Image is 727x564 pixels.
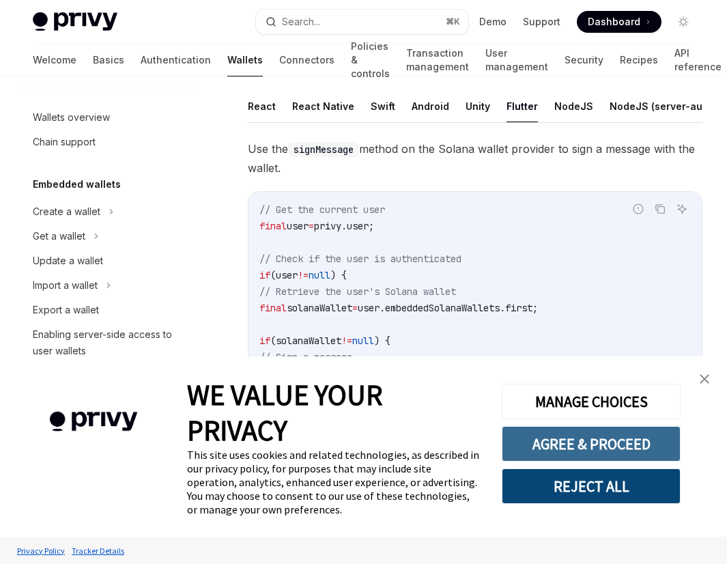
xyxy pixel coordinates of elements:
span: if [259,335,270,347]
span: Use the method on the Solana wallet provider to sign a message with the wallet. [248,139,702,178]
div: Chain support [33,134,96,150]
span: (user [270,269,298,281]
div: Create a wallet [33,203,100,220]
span: user [287,220,309,232]
span: ) { [374,335,390,347]
div: Export a wallet [33,302,99,318]
span: final [259,302,287,314]
span: = [352,302,358,314]
button: Swift [371,90,395,122]
button: NodeJS (server-auth) [610,90,715,122]
span: WE VALUE YOUR PRIVACY [187,377,382,448]
span: Dashboard [588,15,640,29]
button: Copy the contents from the code block [651,200,669,218]
span: != [341,335,352,347]
a: Export a wallet [22,298,197,322]
a: Privacy Policy [14,539,68,563]
a: Connectors [279,44,334,76]
a: Security [565,44,603,76]
span: ⌘ K [446,16,460,27]
span: // Get the current user [259,203,385,216]
a: Recipes [620,44,658,76]
button: Import a wallet [22,273,197,298]
button: Create a wallet [22,199,197,224]
span: // Retrieve the user's Solana wallet [259,285,456,298]
img: light logo [33,12,117,31]
button: React Native [292,90,354,122]
img: company logo [20,392,167,451]
div: Get a wallet [33,228,85,244]
a: Transaction management [406,44,469,76]
span: user.embeddedSolanaWallets.first; [358,302,538,314]
a: close banner [691,365,718,393]
a: Demo [479,15,507,29]
div: Wallets overview [33,109,110,126]
a: Basics [93,44,124,76]
a: Update a wallet [22,249,197,273]
a: API reference [674,44,722,76]
span: // Sign a message [259,351,352,363]
h5: Embedded wallets [33,176,121,193]
button: Get a wallet [22,224,197,249]
button: Search...⌘K [256,10,468,34]
button: Unity [466,90,490,122]
button: MANAGE CHOICES [502,384,681,419]
button: Report incorrect code [629,200,647,218]
a: Wallets overview [22,105,197,130]
a: Wallets [227,44,263,76]
div: This site uses cookies and related technologies, as described in our privacy policy, for purposes... [187,448,481,516]
span: if [259,269,270,281]
span: = [309,220,314,232]
span: null [309,269,330,281]
span: privy.user; [314,220,374,232]
a: Dashboard [577,11,661,33]
a: Support [523,15,560,29]
button: Toggle dark mode [672,11,694,33]
img: close banner [700,374,709,384]
a: Authentication [141,44,211,76]
button: REJECT ALL [502,468,681,504]
span: != [298,269,309,281]
a: Welcome [33,44,76,76]
div: Search... [282,14,320,30]
code: signMessage [288,142,359,157]
button: AGREE & PROCEED [502,426,681,462]
div: Update a wallet [33,253,103,269]
a: User management [485,44,548,76]
span: null [352,335,374,347]
span: // Check if the user is authenticated [259,253,461,265]
button: Android [412,90,449,122]
a: Enabling server-side access to user wallets [22,322,197,363]
button: NodeJS [554,90,593,122]
button: Ask AI [673,200,691,218]
span: solanaWallet [287,302,352,314]
a: Policies & controls [351,44,390,76]
div: Enabling server-side access to user wallets [33,326,188,359]
button: Flutter [507,90,538,122]
a: Tracker Details [68,539,128,563]
button: React [248,90,276,122]
a: Chain support [22,130,197,154]
span: (solanaWallet [270,335,341,347]
div: Import a wallet [33,277,98,294]
span: final [259,220,287,232]
span: ) { [330,269,347,281]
